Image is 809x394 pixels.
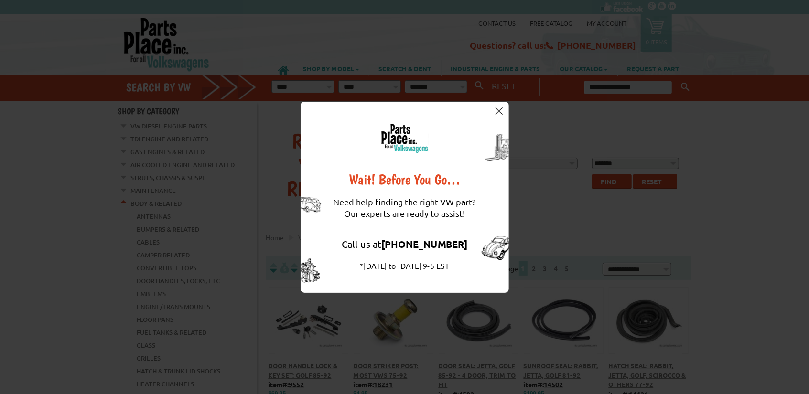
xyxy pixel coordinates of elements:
[334,187,476,229] div: Need help finding the right VW part? Our experts are ready to assist!
[342,238,467,250] a: Call us at[PHONE_NUMBER]
[380,123,429,153] img: logo
[381,238,467,250] strong: [PHONE_NUMBER]
[334,172,476,187] div: Wait! Before You Go…
[496,107,503,115] img: close
[334,260,476,271] div: *[DATE] to [DATE] 9-5 EST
